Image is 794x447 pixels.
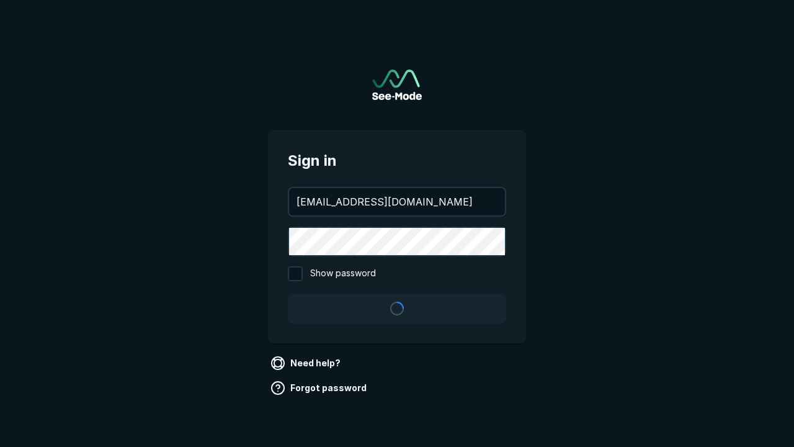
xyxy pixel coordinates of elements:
a: Need help? [268,353,346,373]
input: your@email.com [289,188,505,215]
a: Forgot password [268,378,372,398]
span: Sign in [288,150,506,172]
a: Go to sign in [372,70,422,100]
img: See-Mode Logo [372,70,422,100]
span: Show password [310,266,376,281]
